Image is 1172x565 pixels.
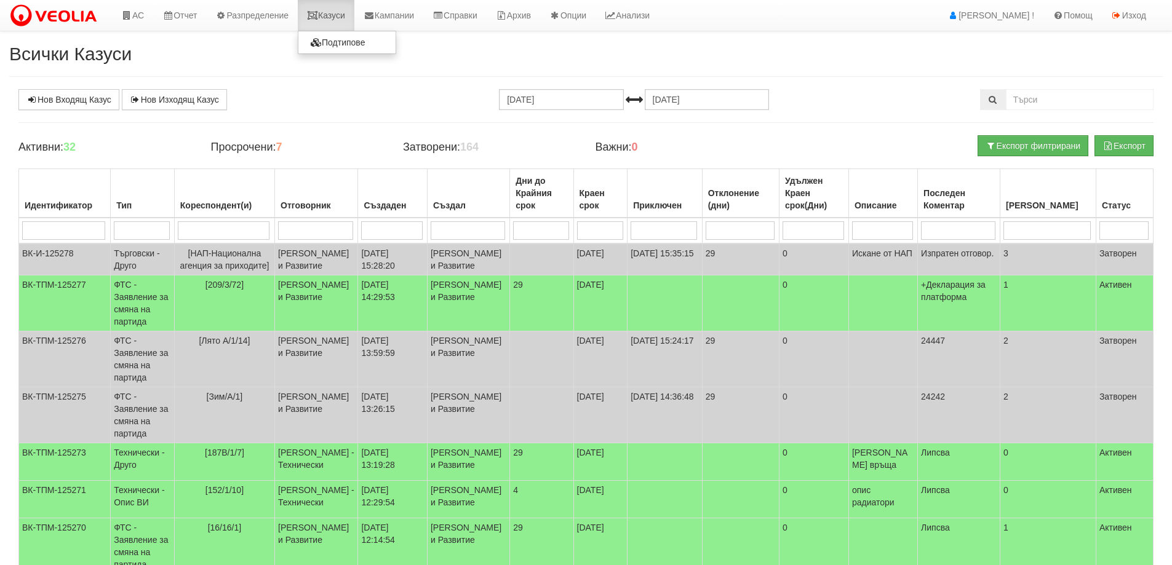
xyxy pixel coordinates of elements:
img: VeoliaLogo.png [9,3,103,29]
th: Брой Файлове: No sort applied, activate to apply an ascending sort [1000,169,1096,218]
h4: Важни: [595,141,768,154]
th: Отговорник: No sort applied, activate to apply an ascending sort [275,169,358,218]
td: [DATE] 14:36:48 [628,387,703,443]
p: Искане от НАП [852,247,914,259]
td: [DATE] 13:59:59 [358,331,428,387]
td: [PERSON_NAME] и Развитие [427,443,509,481]
td: Технически - Друго [111,443,175,481]
td: 0 [779,243,848,275]
span: +Декларация за платформа [921,280,986,302]
td: 0 [779,387,848,443]
td: ФТС - Заявление за смяна на партида [111,331,175,387]
span: 24447 [921,336,945,346]
h4: Активни: [18,141,192,154]
td: Активен [1096,443,1153,481]
span: [Зим/А/1] [207,392,243,401]
td: [DATE] [573,331,628,387]
b: 7 [276,141,282,153]
th: Идентификатор: No sort applied, activate to apply an ascending sort [19,169,111,218]
td: 0 [779,443,848,481]
span: [152/1/10] [205,485,244,495]
b: 164 [460,141,479,153]
div: Тип [114,197,171,214]
td: [PERSON_NAME] - Технически [275,443,358,481]
td: Активен [1096,481,1153,518]
td: Затворен [1096,387,1153,443]
td: [DATE] 15:28:20 [358,243,428,275]
th: Приключен: No sort applied, activate to apply an ascending sort [628,169,703,218]
td: ВК-И-125278 [19,243,111,275]
td: [DATE] [573,275,628,331]
span: [187В/1/7] [205,448,244,457]
span: 29 [513,523,523,532]
b: 32 [63,141,76,153]
td: [PERSON_NAME] и Развитие [427,243,509,275]
span: [Лято А/1/14] [199,336,250,346]
td: [PERSON_NAME] и Развитие [427,481,509,518]
div: Краен срок [577,184,624,214]
a: Нов Изходящ Казус [122,89,227,110]
span: Липсва [921,485,950,495]
b: 0 [632,141,638,153]
th: Последен Коментар: No sort applied, activate to apply an ascending sort [918,169,1000,218]
div: Отклонение (дни) [706,184,776,214]
div: Приключен [631,197,699,214]
div: Дни до Крайния срок [513,172,570,214]
span: [16/16/1] [208,523,242,532]
p: опис радиатори [852,484,914,508]
td: ВК-ТПМ-125271 [19,481,111,518]
td: [PERSON_NAME] и Развитие [275,331,358,387]
h4: Затворени: [403,141,576,154]
td: ВК-ТПМ-125276 [19,331,111,387]
td: [PERSON_NAME] и Развитие [275,243,358,275]
td: [DATE] 15:24:17 [628,331,703,387]
td: [DATE] 13:26:15 [358,387,428,443]
div: Кореспондент(и) [178,197,271,214]
td: Затворен [1096,331,1153,387]
p: [PERSON_NAME] връща [852,446,914,471]
div: Удължен Краен срок(Дни) [783,172,845,214]
input: Търсене по Идентификатор, Бл/Вх/Ап, Тип, Описание, Моб. Номер, Имейл, Файл, Коментар, [1006,89,1154,110]
td: [DATE] [573,243,628,275]
div: [PERSON_NAME] [1003,197,1093,214]
div: Отговорник [278,197,354,214]
td: [PERSON_NAME] - Технически [275,481,358,518]
th: Дни до Крайния срок: No sort applied, activate to apply an ascending sort [510,169,573,218]
td: ВК-ТПМ-125275 [19,387,111,443]
td: ФТС - Заявление за смяна на партида [111,387,175,443]
th: Кореспондент(и): No sort applied, activate to apply an ascending sort [174,169,274,218]
th: Удължен Краен срок(Дни): No sort applied, activate to apply an ascending sort [779,169,848,218]
td: [PERSON_NAME] и Развитие [427,331,509,387]
td: [PERSON_NAME] и Развитие [275,275,358,331]
td: 0 [779,481,848,518]
th: Създаден: No sort applied, activate to apply an ascending sort [358,169,428,218]
div: Идентификатор [22,197,107,214]
td: ВК-ТПМ-125273 [19,443,111,481]
th: Тип: No sort applied, activate to apply an ascending sort [111,169,175,218]
td: 29 [702,331,779,387]
td: 0 [1000,481,1096,518]
span: [209/3/72] [205,280,244,290]
td: [DATE] 15:35:15 [628,243,703,275]
h4: Просрочени: [210,141,384,154]
a: Нов Входящ Казус [18,89,119,110]
th: Описание: No sort applied, activate to apply an ascending sort [848,169,917,218]
td: [DATE] 13:19:28 [358,443,428,481]
div: Създал [431,197,506,214]
td: [DATE] [573,481,628,518]
span: 4 [513,485,518,495]
th: Създал: No sort applied, activate to apply an ascending sort [427,169,509,218]
td: [DATE] 12:29:54 [358,481,428,518]
span: 29 [513,448,523,457]
td: [DATE] 14:29:53 [358,275,428,331]
td: ВК-ТПМ-125277 [19,275,111,331]
a: Подтипове [298,34,396,50]
span: [НАП-Национална агенция за приходите] [180,248,269,271]
td: 0 [1000,443,1096,481]
div: Последен Коментар [921,184,997,214]
td: Технически - Опис ВИ [111,481,175,518]
span: 29 [513,280,523,290]
div: Статус [1099,197,1150,214]
td: 2 [1000,387,1096,443]
td: 1 [1000,275,1096,331]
